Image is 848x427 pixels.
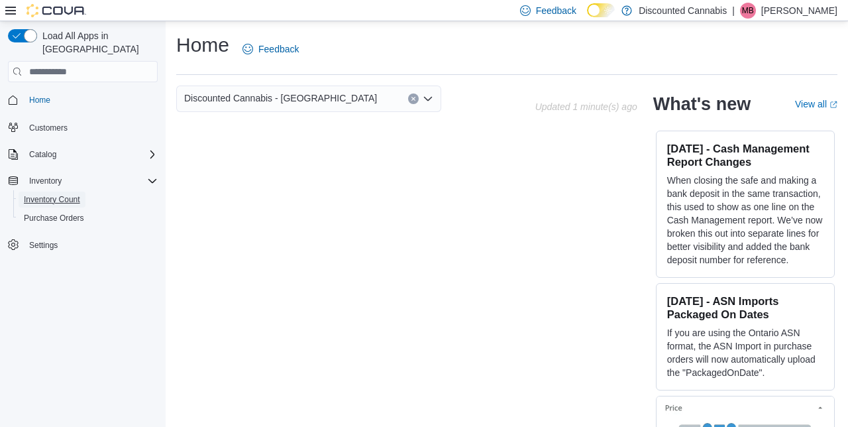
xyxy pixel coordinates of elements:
[667,294,823,321] h3: [DATE] - ASN Imports Packaged On Dates
[535,101,637,112] p: Updated 1 minute(s) ago
[19,192,158,208] span: Inventory Count
[667,174,823,267] p: When closing the safe and making a bank deposit in the same transaction, this used to show as one...
[3,90,163,109] button: Home
[24,213,84,223] span: Purchase Orders
[24,194,80,205] span: Inventory Count
[408,93,419,104] button: Clear input
[13,190,163,209] button: Inventory Count
[536,4,576,17] span: Feedback
[37,29,158,56] span: Load All Apps in [GEOGRAPHIC_DATA]
[24,120,73,136] a: Customers
[795,99,837,109] a: View allExternal link
[3,145,163,164] button: Catalog
[29,123,68,133] span: Customers
[176,32,229,58] h1: Home
[26,4,86,17] img: Cova
[19,210,89,226] a: Purchase Orders
[29,240,58,251] span: Settings
[742,3,754,19] span: MB
[667,142,823,168] h3: [DATE] - Cash Management Report Changes
[19,192,85,208] a: Inventory Count
[8,85,158,289] nav: Complex example
[24,92,56,108] a: Home
[24,91,158,108] span: Home
[740,3,756,19] div: Monica Bento
[184,90,377,106] span: Discounted Cannabis - [GEOGRAPHIC_DATA]
[3,172,163,190] button: Inventory
[29,95,50,105] span: Home
[29,176,62,186] span: Inventory
[29,149,56,160] span: Catalog
[24,237,158,253] span: Settings
[639,3,727,19] p: Discounted Cannabis
[24,119,158,135] span: Customers
[653,93,751,115] h2: What's new
[24,173,67,189] button: Inventory
[423,93,433,104] button: Open list of options
[3,117,163,137] button: Customers
[258,42,299,56] span: Feedback
[587,17,588,18] span: Dark Mode
[667,326,823,379] p: If you are using the Ontario ASN format, the ASN Import in purchase orders will now automatically...
[24,237,63,253] a: Settings
[19,210,158,226] span: Purchase Orders
[732,3,735,19] p: |
[587,3,615,17] input: Dark Mode
[237,36,304,62] a: Feedback
[24,147,158,162] span: Catalog
[24,173,158,189] span: Inventory
[3,235,163,255] button: Settings
[24,147,62,162] button: Catalog
[829,101,837,109] svg: External link
[13,209,163,227] button: Purchase Orders
[761,3,837,19] p: [PERSON_NAME]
